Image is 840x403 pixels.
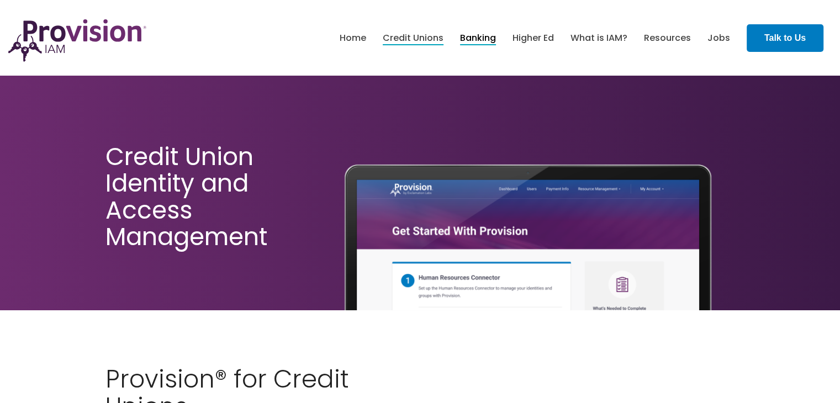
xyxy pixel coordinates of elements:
[105,140,267,253] span: Credit Union Identity and Access Management
[383,29,443,47] a: Credit Unions
[513,29,554,47] a: Higher Ed
[764,33,806,43] strong: Talk to Us
[747,24,823,52] a: Talk to Us
[707,29,730,47] a: Jobs
[570,29,627,47] a: What is IAM?
[340,29,366,47] a: Home
[644,29,691,47] a: Resources
[8,19,146,62] img: ProvisionIAM-Logo-Purple
[460,29,496,47] a: Banking
[331,20,738,56] nav: menu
